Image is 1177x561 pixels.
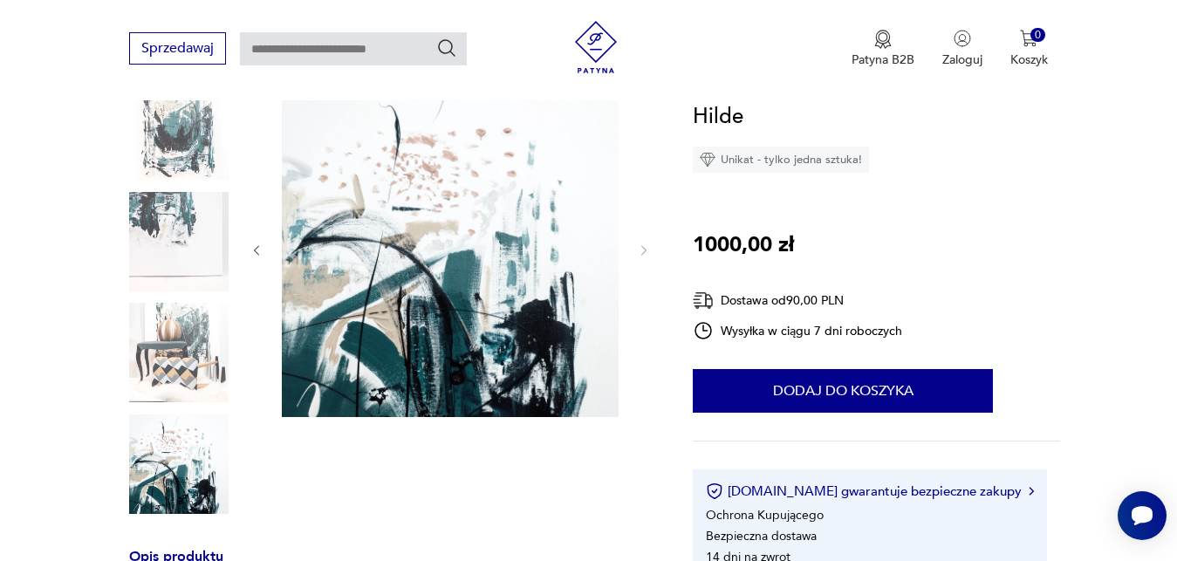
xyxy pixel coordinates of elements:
[942,30,982,68] button: Zaloguj
[129,192,229,291] img: Zdjęcie produktu Hilde
[693,320,902,341] div: Wysyłka w ciągu 7 dni roboczych
[1118,491,1167,540] iframe: Smartsupp widget button
[570,21,622,73] img: Patyna - sklep z meblami i dekoracjami vintage
[693,147,869,173] div: Unikat - tylko jedna sztuka!
[706,528,817,544] li: Bezpieczna dostawa
[706,482,1033,500] button: [DOMAIN_NAME] gwarantuje bezpieczne zakupy
[706,482,723,500] img: Ikona certyfikatu
[1020,30,1037,47] img: Ikona koszyka
[282,80,619,417] img: Zdjęcie produktu Hilde
[436,38,457,58] button: Szukaj
[129,414,229,514] img: Zdjęcie produktu Hilde
[129,32,226,65] button: Sprzedawaj
[700,152,715,168] img: Ikona diamentu
[1010,51,1048,68] p: Koszyk
[706,507,824,523] li: Ochrona Kupującego
[129,44,226,56] a: Sprzedawaj
[874,30,892,49] img: Ikona medalu
[693,369,993,413] button: Dodaj do koszyka
[942,51,982,68] p: Zaloguj
[1029,487,1034,496] img: Ikona strzałki w prawo
[693,290,714,311] img: Ikona dostawy
[693,290,902,311] div: Dostawa od 90,00 PLN
[129,80,229,180] img: Zdjęcie produktu Hilde
[693,100,743,133] h1: Hilde
[852,30,914,68] button: Patyna B2B
[129,303,229,402] img: Zdjęcie produktu Hilde
[693,229,794,262] p: 1000,00 zł
[1030,28,1045,43] div: 0
[954,30,971,47] img: Ikonka użytkownika
[1010,30,1048,68] button: 0Koszyk
[852,51,914,68] p: Patyna B2B
[852,30,914,68] a: Ikona medaluPatyna B2B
